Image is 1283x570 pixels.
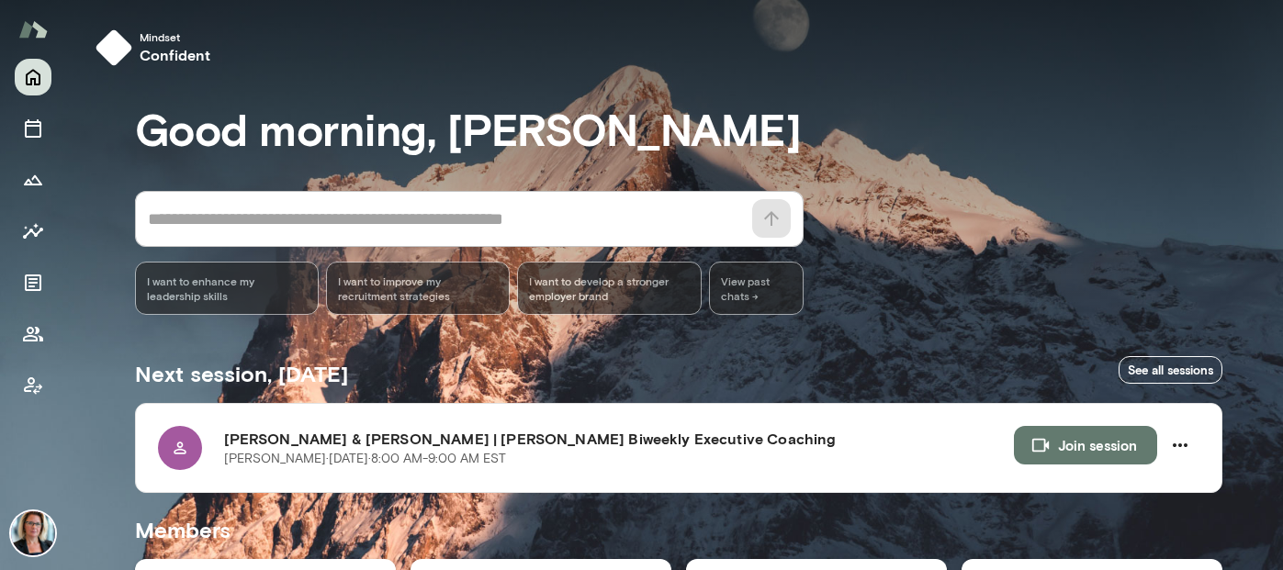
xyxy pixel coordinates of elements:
[224,450,506,468] p: [PERSON_NAME] · [DATE] · 8:00 AM-9:00 AM EST
[15,59,51,95] button: Home
[135,359,348,388] h5: Next session, [DATE]
[15,162,51,198] button: Growth Plan
[15,213,51,250] button: Insights
[140,44,210,66] h6: confident
[15,316,51,352] button: Members
[11,511,55,555] img: Jennifer Alvarez
[709,262,804,315] span: View past chats ->
[88,22,225,73] button: Mindsetconfident
[517,262,701,315] div: I want to develop a stronger employer brand
[15,110,51,147] button: Sessions
[224,428,1014,450] h6: [PERSON_NAME] & [PERSON_NAME] | [PERSON_NAME] Biweekly Executive Coaching
[135,262,319,315] div: I want to enhance my leadership skills
[135,103,1222,154] h3: Good morning, [PERSON_NAME]
[147,274,307,303] span: I want to enhance my leadership skills
[96,29,132,66] img: mindset
[338,274,498,303] span: I want to improve my recruitment strategies
[15,367,51,404] button: Client app
[1014,426,1157,464] button: Join session
[1119,356,1222,385] a: See all sessions
[18,12,48,47] img: Mento
[15,264,51,301] button: Documents
[326,262,510,315] div: I want to improve my recruitment strategies
[140,29,210,44] span: Mindset
[529,274,689,303] span: I want to develop a stronger employer brand
[135,515,1222,544] h5: Members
